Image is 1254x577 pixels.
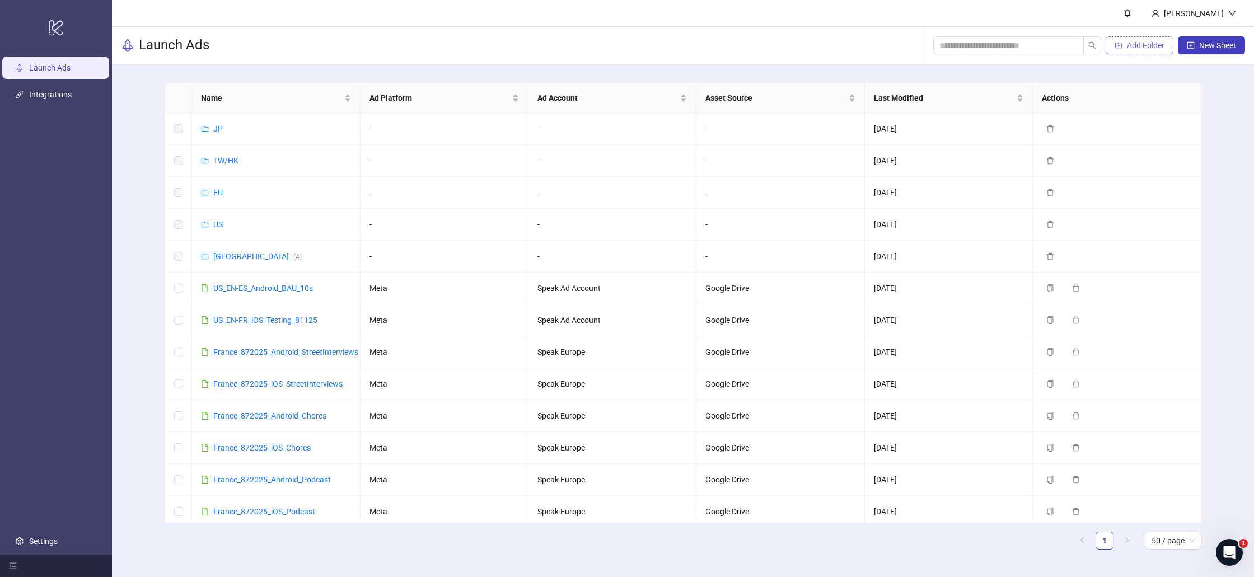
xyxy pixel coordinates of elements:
td: Meta [361,368,528,400]
span: 50 / page [1152,532,1195,549]
button: right [1118,532,1136,550]
td: - [528,209,696,241]
td: Google Drive [696,336,864,368]
iframe: Intercom live chat [1216,539,1243,566]
span: copy [1046,412,1054,420]
a: US_EN-FR_iOS_Testing_81125 [213,316,317,325]
td: - [361,241,528,273]
span: delete [1046,221,1054,228]
span: folder [201,221,209,228]
span: file [201,380,209,388]
span: delete [1046,252,1054,260]
span: down [1228,10,1236,17]
td: [DATE] [865,336,1033,368]
td: [DATE] [865,400,1033,432]
td: Speak Europe [528,368,696,400]
span: delete [1072,316,1080,324]
span: right [1124,537,1130,543]
a: JP [213,124,223,133]
span: folder [201,125,209,133]
td: Meta [361,400,528,432]
td: - [528,177,696,209]
td: Meta [361,336,528,368]
h3: Launch Ads [139,36,209,54]
span: delete [1046,189,1054,196]
td: - [696,177,864,209]
div: Page Size [1145,532,1201,550]
span: delete [1072,380,1080,388]
span: file [201,412,209,420]
span: New Sheet [1199,41,1236,50]
span: ( 4 ) [293,253,302,261]
span: copy [1046,476,1054,484]
span: folder-add [1115,41,1122,49]
li: Previous Page [1073,532,1091,550]
td: [DATE] [865,145,1033,177]
span: Add Folder [1127,41,1164,50]
span: delete [1072,412,1080,420]
span: Name [201,92,341,104]
a: France_872025_iOS_Chores [213,443,311,452]
span: file [201,316,209,324]
td: Speak Ad Account [528,304,696,336]
a: France_872025_iOS_Podcast [213,507,315,516]
li: 1 [1096,532,1113,550]
a: France_872025_iOS_StreetInterviews [213,379,343,388]
td: - [361,145,528,177]
span: delete [1072,348,1080,356]
span: delete [1072,284,1080,292]
th: Asset Source [696,83,864,114]
td: [DATE] [865,273,1033,304]
span: left [1079,537,1085,543]
td: Google Drive [696,496,864,528]
span: file [201,476,209,484]
th: Last Modified [865,83,1033,114]
td: Speak Ad Account [528,273,696,304]
button: left [1073,532,1091,550]
span: delete [1072,476,1080,484]
th: Ad Account [528,83,696,114]
td: Speak Europe [528,336,696,368]
span: search [1088,41,1096,49]
a: Launch Ads [29,63,71,72]
a: US_EN-ES_Android_BAU_10s [213,284,313,293]
a: France_872025_Android_Chores [213,411,326,420]
td: [DATE] [865,432,1033,464]
a: [GEOGRAPHIC_DATA](4) [213,252,302,261]
span: plus-square [1187,41,1195,49]
td: - [696,241,864,273]
td: - [361,177,528,209]
div: [PERSON_NAME] [1159,7,1228,20]
span: delete [1046,157,1054,165]
td: - [361,209,528,241]
td: Meta [361,464,528,496]
td: Speak Europe [528,496,696,528]
th: Name [192,83,360,114]
span: copy [1046,444,1054,452]
a: US [213,220,223,229]
td: - [696,209,864,241]
a: France_872025_Android_StreetInterviews [213,348,358,356]
td: [DATE] [865,241,1033,273]
a: France_872025_Android_Podcast [213,475,331,484]
span: folder [201,157,209,165]
td: [DATE] [865,304,1033,336]
td: [DATE] [865,209,1033,241]
a: 1 [1096,532,1113,549]
td: Google Drive [696,464,864,496]
td: - [528,241,696,273]
span: menu-fold [9,562,17,570]
td: Speak Europe [528,432,696,464]
th: Actions [1033,83,1201,114]
li: Next Page [1118,532,1136,550]
span: copy [1046,348,1054,356]
span: copy [1046,316,1054,324]
td: Google Drive [696,273,864,304]
td: Meta [361,432,528,464]
span: bell [1124,9,1131,17]
td: - [696,145,864,177]
td: Meta [361,496,528,528]
span: 1 [1239,539,1248,548]
span: delete [1072,444,1080,452]
td: Google Drive [696,368,864,400]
